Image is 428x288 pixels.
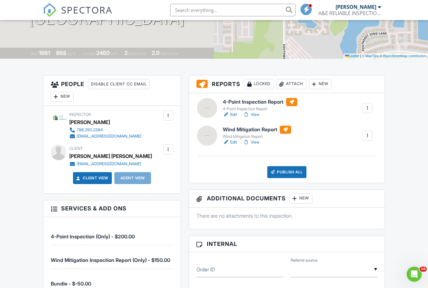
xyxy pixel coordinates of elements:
a: SPECTORA [43,8,112,22]
h6: Wind Mitigation Report [223,126,291,134]
img: The Best Home Inspection Software - Spectora [43,3,57,17]
div: [PERSON_NAME] [PERSON_NAME] [69,151,152,161]
p: There are no attachments to this inspection. [196,212,377,219]
span: sq. ft. [67,51,76,56]
div: A&E RELIABLE INSPECTIONS LLC [318,10,381,16]
span: bathrooms [160,51,178,56]
div: Disable Client CC Email [88,79,150,89]
iframe: Intercom live chat [407,267,422,282]
h3: Internal [189,236,385,252]
a: © MapTiler [362,54,379,58]
div: 4-Point Inspection Report [223,106,297,111]
a: View [243,139,259,145]
span: 10 [420,267,427,272]
span: Client [69,146,83,151]
li: Service: Wind Mitigation Inspection Report (Only) [51,245,173,269]
input: Search everything... [170,4,295,16]
a: [EMAIL_ADDRESS][DOMAIN_NAME] [69,161,147,167]
a: Leaflet [345,54,359,58]
span: Inspector [69,112,91,117]
div: [EMAIL_ADDRESS][DOMAIN_NAME] [77,161,141,166]
div: 786.290.2384 [77,128,103,133]
span: | [360,54,361,58]
div: 2 [124,50,128,56]
li: Service: 4-Point Inspection (Only) [51,222,173,245]
a: © OpenStreetMap contributors [380,54,426,58]
div: New [51,92,74,102]
div: 1981 [39,50,50,56]
div: 2460 [96,50,110,56]
div: New [290,193,312,204]
a: [EMAIL_ADDRESS][DOMAIN_NAME] [69,133,141,139]
div: 2.0 [152,50,159,56]
h6: 4-Point Inspection Report [223,98,297,106]
span: Built [31,51,38,56]
h3: People [43,75,181,106]
span: SPECTORA [61,3,112,16]
a: 786.290.2384 [69,127,141,133]
a: Client View [75,175,108,181]
div: Publish All [267,166,306,178]
a: View [243,111,259,118]
a: Edit [223,139,237,145]
div: New [309,79,332,89]
h3: Additional Documents [189,190,385,208]
label: Referral source [291,258,317,263]
div: [PERSON_NAME] [336,4,376,10]
a: 4-Point Inspection Report 4-Point Inspection Report [223,98,297,112]
a: Wind Mitigation Report Wind Mitigation Report [223,126,291,139]
div: [PERSON_NAME] [69,117,110,127]
h3: Services & Add ons [43,200,181,217]
span: Wind Mitigation Inspection Report (Only) - $150.00 [51,257,170,263]
span: Lot Size [82,51,95,56]
h3: Reports [189,75,385,93]
span: 4-Point Inspection (Only) - $200.00 [51,233,135,240]
div: Locked [244,79,274,89]
div: [EMAIL_ADDRESS][DOMAIN_NAME] [77,134,141,139]
a: Edit [223,111,237,118]
label: Order ID [196,266,215,273]
span: Bundle - $-50.00 [51,280,91,287]
div: Wind Mitigation Report [223,134,291,139]
div: 868 [56,50,66,56]
span: sq.ft. [111,51,118,56]
span: bedrooms [128,51,146,56]
div: Attach [276,79,306,89]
